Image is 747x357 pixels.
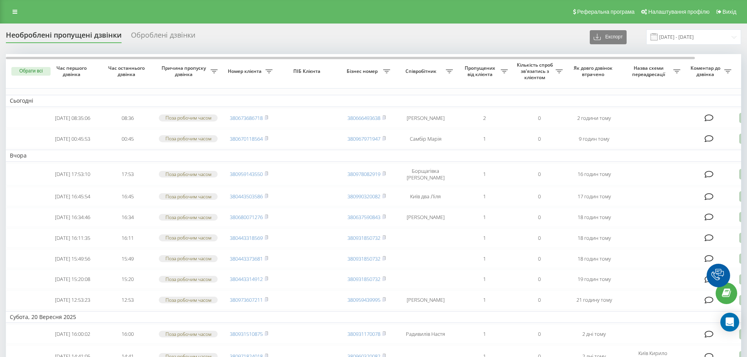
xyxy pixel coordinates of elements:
a: 380443318569 [230,234,263,241]
a: 380990320082 [347,193,380,200]
button: Експорт [590,30,627,44]
span: Вихід [723,9,736,15]
td: [PERSON_NAME] [394,290,457,310]
td: 15:49 [100,249,155,268]
td: 1 [457,187,512,206]
span: Співробітник [398,68,446,74]
td: 16 годин тому [567,163,622,185]
div: Поза робочим часом [159,171,218,178]
td: 1 [457,249,512,268]
td: 1 [457,228,512,248]
a: 380978082919 [347,170,380,178]
td: [DATE] 16:45:54 [45,187,100,206]
td: 1 [457,129,512,149]
td: [DATE] 08:35:06 [45,109,100,128]
span: Налаштування профілю [648,9,709,15]
div: Поза робочим часом [159,331,218,337]
span: Коментар до дзвінка [688,65,724,77]
td: 9 годин тому [567,129,622,149]
a: 380931510875 [230,330,263,337]
td: 2 [457,109,512,128]
a: 380959439995 [347,296,380,303]
a: 380673686718 [230,114,263,121]
td: 16:45 [100,187,155,206]
a: 380959143550 [230,170,263,178]
td: 00:45 [100,129,155,149]
td: [PERSON_NAME] [394,208,457,227]
td: 0 [512,324,567,344]
td: 0 [512,208,567,227]
td: 0 [512,249,567,268]
span: Пропущених від клієнта [461,65,501,77]
div: Поза робочим часом [159,114,218,121]
a: 380666493638 [347,114,380,121]
td: 1 [457,290,512,310]
td: [DATE] 16:11:35 [45,228,100,248]
div: Поза робочим часом [159,255,218,262]
td: 12:53 [100,290,155,310]
td: [DATE] 12:53:23 [45,290,100,310]
td: 19 годин тому [567,270,622,289]
span: Номер клієнта [225,68,265,74]
td: [DATE] 17:53:10 [45,163,100,185]
span: Реферальна програма [577,9,635,15]
button: Обрати всі [11,67,51,76]
span: Бізнес номер [343,68,383,74]
td: 16:34 [100,208,155,227]
td: 0 [512,290,567,310]
td: 16:11 [100,228,155,248]
td: 1 [457,163,512,185]
span: Кількість спроб зв'язатись з клієнтом [516,62,556,80]
td: Київ два Ліля [394,187,457,206]
div: Поза робочим часом [159,297,218,303]
td: [DATE] 00:45:53 [45,129,100,149]
td: 17 годин тому [567,187,622,206]
td: 16:00 [100,324,155,344]
span: Час першого дзвінка [51,65,94,77]
td: 18 годин тому [567,228,622,248]
span: Як довго дзвінок втрачено [573,65,615,77]
td: 0 [512,270,567,289]
div: Необроблені пропущені дзвінки [6,31,122,43]
span: Назва схеми переадресації [625,65,673,77]
td: 1 [457,270,512,289]
span: Час останнього дзвінка [106,65,149,77]
td: 18 годин тому [567,208,622,227]
a: 380931850732 [347,275,380,283]
span: ПІБ Клієнта [283,68,333,74]
td: 1 [457,324,512,344]
td: 15:20 [100,270,155,289]
div: Поза робочим часом [159,276,218,283]
a: 380931850732 [347,255,380,262]
td: [DATE] 15:49:56 [45,249,100,268]
td: 0 [512,163,567,185]
div: Поза робочим часом [159,214,218,221]
td: 0 [512,109,567,128]
td: 21 годину тому [567,290,622,310]
div: Поза робочим часом [159,234,218,241]
td: 0 [512,228,567,248]
td: 2 дні тому [567,324,622,344]
td: [PERSON_NAME] [394,109,457,128]
td: 0 [512,129,567,149]
div: Open Intercom Messenger [720,313,739,332]
a: 380443314912 [230,275,263,283]
a: 380637590843 [347,214,380,221]
td: [DATE] 16:00:02 [45,324,100,344]
td: 1 [457,208,512,227]
a: 380973607211 [230,296,263,303]
div: Поза робочим часом [159,193,218,200]
td: [DATE] 16:34:46 [45,208,100,227]
a: 380967971947 [347,135,380,142]
a: 380443503586 [230,193,263,200]
div: Оброблені дзвінки [131,31,195,43]
a: 380443373681 [230,255,263,262]
a: 380931170078 [347,330,380,337]
td: 18 годин тому [567,249,622,268]
td: 17:53 [100,163,155,185]
a: 380931850732 [347,234,380,241]
a: 380670118564 [230,135,263,142]
td: 2 години тому [567,109,622,128]
td: Борщагівка [PERSON_NAME] [394,163,457,185]
td: [DATE] 15:20:08 [45,270,100,289]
